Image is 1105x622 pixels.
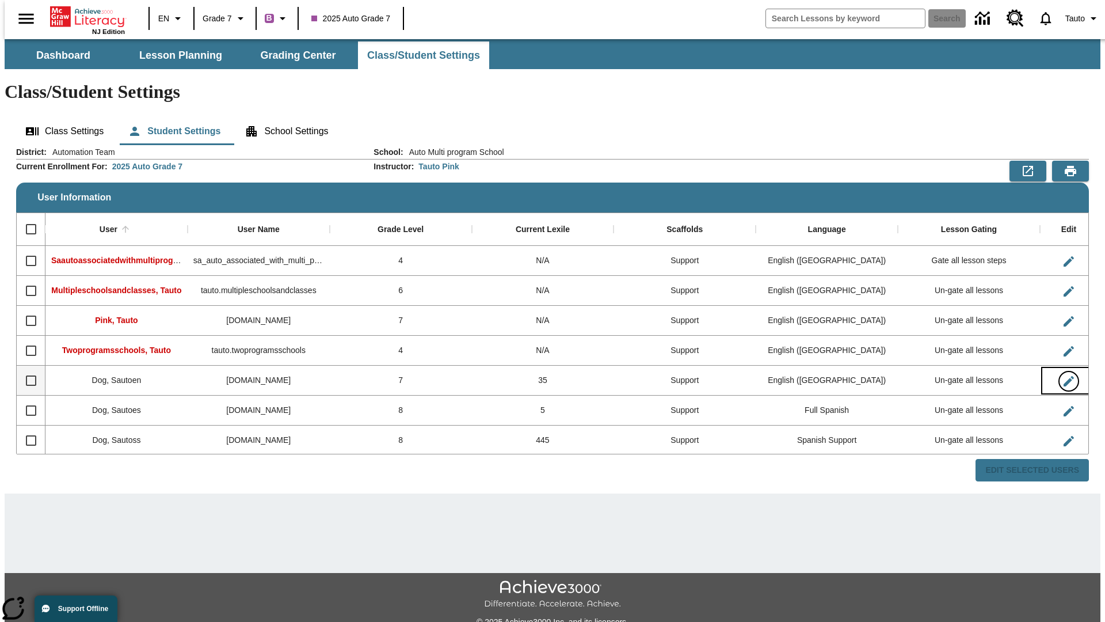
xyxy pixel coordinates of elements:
div: Support [614,396,756,426]
div: 5 [472,396,614,426]
div: SubNavbar [5,39,1100,69]
div: tauto.pink [188,306,330,336]
div: English (US) [756,366,898,396]
div: Support [614,336,756,366]
div: Support [614,276,756,306]
div: English (US) [756,336,898,366]
div: Un-gate all lessons [898,336,1040,366]
div: Lesson Gating [941,225,997,235]
button: Edit User [1057,280,1080,303]
div: SubNavbar [5,41,490,69]
span: Saautoassociatedwithmultiprogr, Saautoassociatedwithmultiprogr [51,256,305,265]
div: Tauto Pink [418,161,459,172]
span: Multipleschoolsandclasses, Tauto [51,286,181,295]
button: Grade: Grade 7, Select a grade [198,8,252,29]
div: Un-gate all lessons [898,426,1040,456]
div: 4 [330,246,472,276]
div: sautoen.dog [188,366,330,396]
span: Class/Student Settings [367,49,480,62]
button: Lesson Planning [123,41,238,69]
span: Auto Multi program School [403,146,504,158]
button: Language: EN, Select a language [153,8,190,29]
span: EN [158,13,169,25]
button: Student Settings [119,117,230,145]
div: Un-gate all lessons [898,276,1040,306]
button: Class/Student Settings [358,41,489,69]
button: Dashboard [6,41,121,69]
div: 35 [472,366,614,396]
div: English (US) [756,276,898,306]
h2: District : [16,147,47,157]
div: N/A [472,336,614,366]
div: User [100,225,117,235]
div: Support [614,246,756,276]
div: sa_auto_associated_with_multi_program_classes [188,246,330,276]
div: tauto.multipleschoolsandclasses [188,276,330,306]
div: Support [614,366,756,396]
a: Home [50,5,125,28]
h2: Current Enrollment For : [16,162,108,172]
span: Grading Center [260,49,336,62]
div: 4 [330,336,472,366]
button: Edit User [1057,370,1080,393]
span: Dog, Sautoen [92,376,142,385]
span: B [266,11,272,25]
span: Automation Team [47,146,115,158]
h1: Class/Student Settings [5,81,1100,103]
div: Language [808,225,846,235]
div: 8 [330,426,472,456]
button: Support Offline [35,596,117,622]
span: Twoprogramsschools, Tauto [62,346,171,355]
div: N/A [472,306,614,336]
div: Un-gate all lessons [898,366,1040,396]
div: 7 [330,366,472,396]
div: 6 [330,276,472,306]
button: Print Preview [1052,161,1089,181]
div: Full Spanish [756,396,898,426]
button: Class Settings [16,117,113,145]
a: Resource Center, Will open in new tab [1000,3,1031,34]
span: Dog, Sautoes [92,405,141,415]
div: User Information [16,146,1089,482]
span: Dog, Sautoss [92,435,140,445]
div: sautoss.dog [188,426,330,456]
div: Class/Student Settings [16,117,1089,145]
div: English (US) [756,306,898,336]
button: Boost Class color is purple. Change class color [260,8,294,29]
div: User Name [238,225,280,235]
button: Edit User [1057,400,1080,423]
button: School Settings [235,117,337,145]
div: English (US) [756,246,898,276]
button: Grading Center [241,41,356,69]
div: Support [614,426,756,456]
div: tauto.twoprogramsschools [188,336,330,366]
span: 2025 Auto Grade 7 [311,13,391,25]
div: 445 [472,426,614,456]
button: Edit User [1057,310,1080,333]
span: NJ Edition [92,28,125,35]
button: Profile/Settings [1061,8,1105,29]
div: 8 [330,396,472,426]
button: Edit User [1057,340,1080,363]
div: Grade Level [378,225,424,235]
div: Edit [1061,225,1076,235]
span: Support Offline [58,605,108,613]
div: Un-gate all lessons [898,306,1040,336]
span: Grade 7 [203,13,232,25]
div: N/A [472,246,614,276]
img: Achieve3000 Differentiate Accelerate Achieve [484,580,621,609]
div: Scaffolds [666,225,703,235]
input: search field [766,9,925,28]
div: Support [614,306,756,336]
a: Notifications [1031,3,1061,33]
a: Data Center [968,3,1000,35]
div: sautoes.dog [188,396,330,426]
div: Un-gate all lessons [898,396,1040,426]
div: Current Lexile [516,225,570,235]
button: Open side menu [9,2,43,36]
span: Tauto [1065,13,1085,25]
span: Dashboard [36,49,90,62]
h2: Instructor : [374,162,414,172]
div: Gate all lesson steps [898,246,1040,276]
span: User Information [37,192,111,203]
